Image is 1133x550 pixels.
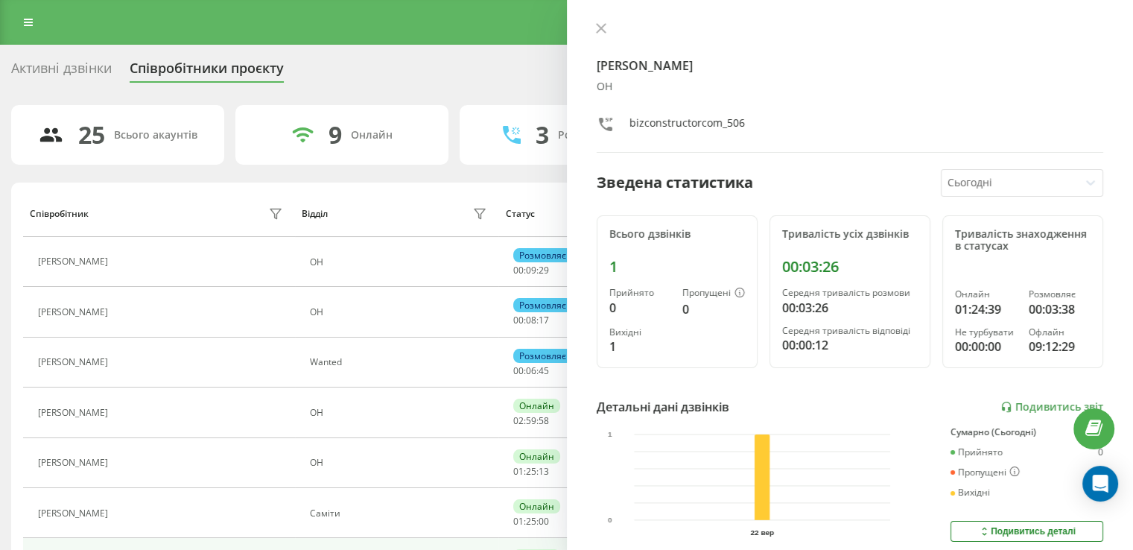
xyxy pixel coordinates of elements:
[950,521,1103,542] button: Подивитись деталі
[526,314,536,326] span: 08
[513,414,524,427] span: 02
[609,228,745,241] div: Всього дзвінків
[513,298,572,312] div: Розмовляє
[782,299,918,317] div: 00:03:26
[526,364,536,377] span: 06
[513,499,560,513] div: Онлайн
[38,458,112,468] div: [PERSON_NAME]
[536,121,549,149] div: 3
[513,465,524,478] span: 01
[38,256,112,267] div: [PERSON_NAME]
[608,516,612,524] text: 0
[950,467,1020,478] div: Пропущені
[782,336,918,354] div: 00:00:12
[609,338,670,355] div: 1
[782,326,918,336] div: Середня тривалість відповіді
[955,289,1017,300] div: Онлайн
[38,408,112,418] div: [PERSON_NAME]
[955,338,1017,355] div: 00:00:00
[526,515,536,528] span: 25
[782,258,918,276] div: 00:03:26
[750,528,774,537] text: 22 вер
[950,447,1003,458] div: Прийнято
[526,264,536,276] span: 09
[513,264,524,276] span: 00
[351,129,393,142] div: Онлайн
[310,458,491,468] div: ОН
[78,121,105,149] div: 25
[955,327,1017,338] div: Не турбувати
[955,228,1091,253] div: Тривалість знаходження в статусах
[978,525,1076,537] div: Подивитись деталі
[782,228,918,241] div: Тривалість усіх дзвінків
[609,258,745,276] div: 1
[38,307,112,317] div: [PERSON_NAME]
[608,430,612,438] text: 1
[597,80,1104,93] div: ОН
[1029,289,1091,300] div: Розмовляє
[513,516,549,527] div: : :
[1029,327,1091,338] div: Офлайн
[513,248,572,262] div: Розмовляє
[38,357,112,367] div: [PERSON_NAME]
[1029,338,1091,355] div: 09:12:29
[513,416,549,426] div: : :
[513,349,572,363] div: Розмовляє
[130,60,284,83] div: Співробітники проєкту
[526,465,536,478] span: 25
[310,307,491,317] div: ОН
[539,515,549,528] span: 00
[539,264,549,276] span: 29
[310,357,491,367] div: Wanted
[682,300,745,318] div: 0
[609,327,670,338] div: Вихідні
[513,449,560,464] div: Онлайн
[950,487,990,498] div: Вихідні
[539,364,549,377] span: 45
[609,288,670,298] div: Прийнято
[955,300,1017,318] div: 01:24:39
[1000,401,1103,414] a: Подивитись звіт
[950,427,1103,437] div: Сумарно (Сьогодні)
[1029,300,1091,318] div: 00:03:38
[513,399,560,413] div: Онлайн
[329,121,342,149] div: 9
[513,515,524,528] span: 01
[597,171,753,194] div: Зведена статистика
[513,467,549,477] div: : :
[513,315,549,326] div: : :
[506,209,535,219] div: Статус
[597,398,729,416] div: Детальні дані дзвінків
[310,408,491,418] div: ОН
[629,116,745,137] div: bizconstructorcom_506
[38,508,112,519] div: [PERSON_NAME]
[513,366,549,376] div: : :
[558,129,630,142] div: Розмовляють
[597,57,1104,75] h4: [PERSON_NAME]
[682,288,745,300] div: Пропущені
[11,60,112,83] div: Активні дзвінки
[539,314,549,326] span: 17
[1098,447,1103,458] div: 0
[526,414,536,427] span: 59
[513,364,524,377] span: 00
[539,414,549,427] span: 58
[302,209,328,219] div: Відділ
[310,508,491,519] div: Саміти
[539,465,549,478] span: 13
[513,265,549,276] div: : :
[114,129,197,142] div: Всього акаунтів
[1082,466,1118,502] div: Open Intercom Messenger
[609,299,670,317] div: 0
[782,288,918,298] div: Середня тривалість розмови
[310,257,491,268] div: ОН
[30,209,89,219] div: Співробітник
[513,314,524,326] span: 00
